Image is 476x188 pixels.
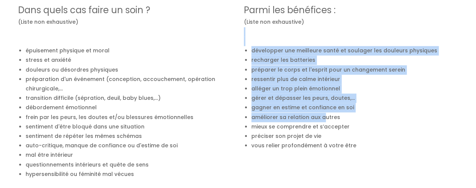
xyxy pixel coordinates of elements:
[26,131,233,141] li: sentiment de répéter les mêmes schémas
[26,103,233,112] li: débordement émotionnel
[26,122,233,131] li: sentiment d'être bloqué dans une situation
[251,75,458,84] li: ressentir plus de calme intérieur
[251,93,458,103] li: gérer et dépasser les peurs, doutes,...
[244,3,458,17] h3: Parmi les bénéfices :
[251,141,458,150] li: vous relier profondément à votre être
[26,160,233,170] li: questionnements intérieurs et quête de sens
[251,122,458,131] li: mieux se comprendre et s’accepter
[18,17,233,27] div: (Liste non exhaustive)
[26,75,233,93] li: préparation d'un événement (conception, accouchement, opération chirurgicale,...
[251,65,458,75] li: préparer le corps et l'esprit pour un changement serein
[251,55,458,65] li: recharger les batteries
[18,3,233,17] h3: Dans quels cas faire un soin ?
[26,46,233,55] li: épuisement physique et moral
[26,150,233,160] li: mal être intérieur
[244,17,458,27] div: (Liste non exhaustive)
[26,113,233,122] li: frein par les peurs, les doutes et/ou blessures émotionnelles
[251,113,458,122] li: améliorer sa relation aux autres
[26,141,233,150] li: auto-critique, manque de confiance ou d'estime de soi
[26,93,233,103] li: transition difficile (sépration, deuil, baby blues,...)
[26,65,233,75] li: douleurs ou désordres physiques
[26,55,233,65] li: stress et anxiété
[251,103,458,112] li: gagner en estime et confiance en soi
[26,170,233,179] li: hypersensibilité ou féminité mal vécues
[251,84,458,93] li: alléger un trop plein émotionnel
[251,131,458,141] li: préciser son projet de vie
[251,46,458,55] li: développer une meilleure santé et soulager les douleurs physiques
